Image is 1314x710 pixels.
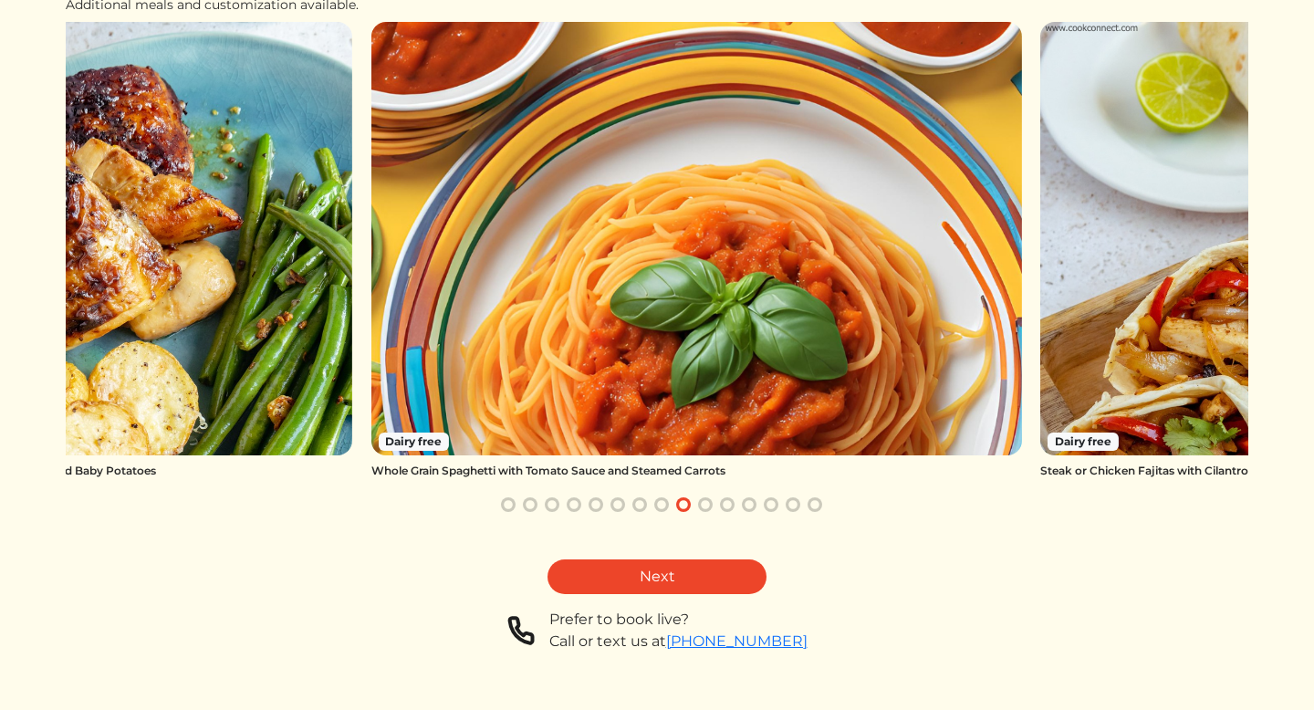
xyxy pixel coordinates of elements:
[1048,433,1119,451] span: Dairy free
[549,631,808,653] div: Call or text us at
[547,559,766,594] a: Next
[507,609,535,653] img: phone-a8f1853615f4955a6c6381654e1c0f7430ed919b147d78756318837811cda3a7.svg
[549,609,808,631] div: Prefer to book live?
[666,632,808,650] a: [PHONE_NUMBER]
[371,22,1022,455] img: Whole Grain Spaghetti with Tomato Sauce and Steamed Carrots
[371,463,1022,479] div: Whole Grain Spaghetti with Tomato Sauce and Steamed Carrots
[379,433,450,451] span: Dairy free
